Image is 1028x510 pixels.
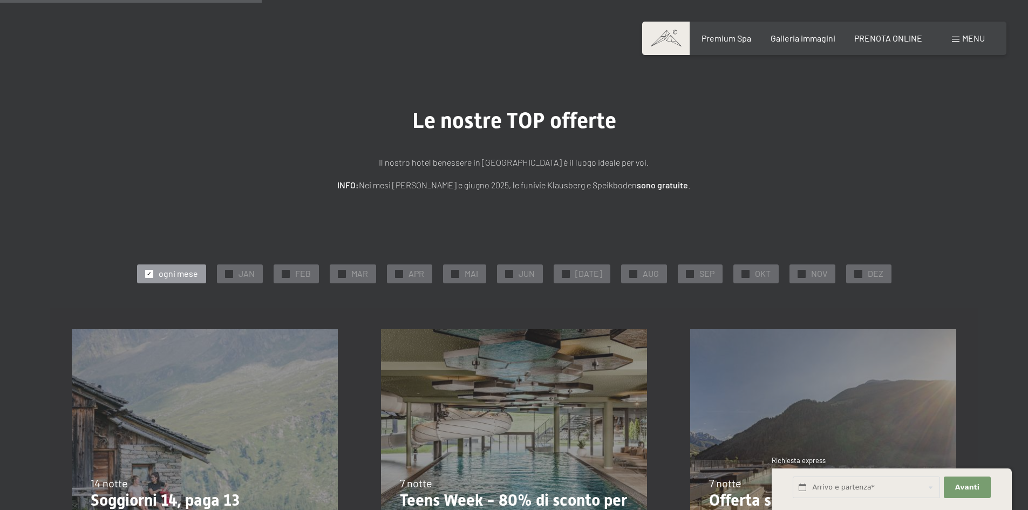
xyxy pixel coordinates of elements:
[283,270,288,277] span: ✓
[147,270,151,277] span: ✓
[91,491,319,510] p: Soggiorni 14, paga 13
[944,477,990,499] button: Avanti
[519,268,535,280] span: JUN
[507,270,511,277] span: ✓
[799,270,804,277] span: ✓
[563,270,568,277] span: ✓
[868,268,883,280] span: DEZ
[227,270,231,277] span: ✓
[771,33,835,43] a: Galleria immagini
[409,268,424,280] span: APR
[743,270,747,277] span: ✓
[811,268,827,280] span: NOV
[337,180,359,190] strong: INFO:
[159,268,198,280] span: ogni mese
[351,268,368,280] span: MAR
[962,33,985,43] span: Menu
[339,270,344,277] span: ✓
[244,155,784,169] p: Il nostro hotel benessere in [GEOGRAPHIC_DATA] è il luogo ideale per voi.
[955,482,979,492] span: Avanti
[400,477,432,489] span: 7 notte
[702,33,751,43] a: Premium Spa
[397,270,401,277] span: ✓
[453,270,457,277] span: ✓
[699,268,714,280] span: SEP
[91,477,128,489] span: 14 notte
[412,108,616,133] span: Le nostre TOP offerte
[465,268,478,280] span: MAI
[643,268,659,280] span: AUG
[854,33,922,43] a: PRENOTA ONLINE
[295,268,311,280] span: FEB
[856,270,860,277] span: ✓
[687,270,692,277] span: ✓
[631,270,635,277] span: ✓
[239,268,255,280] span: JAN
[755,268,771,280] span: OKT
[637,180,688,190] strong: sono gratuite
[709,477,741,489] span: 7 notte
[244,178,784,192] p: Nei mesi [PERSON_NAME] e giugno 2025, le funivie Klausberg e Speikboden .
[772,456,826,465] span: Richiesta express
[575,268,602,280] span: [DATE]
